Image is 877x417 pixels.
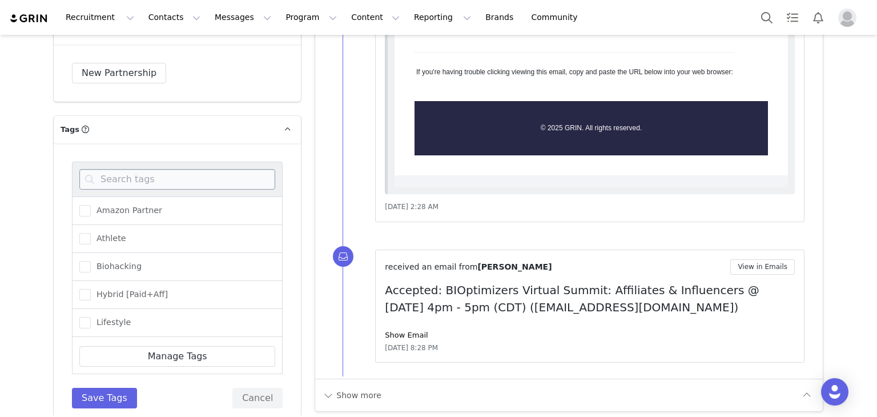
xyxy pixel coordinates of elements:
button: Content [344,5,407,30]
button: Profile [831,9,868,27]
p: We're reaching out to let you know that we've successfully collected your latest content, and now... [20,125,373,149]
span: [DATE] 8:28 PM [385,343,438,353]
button: Save Tags [72,388,137,408]
button: Program [279,5,344,30]
img: Grin [20,34,373,91]
a: Manage Tags [79,346,275,367]
button: Recruitment [59,5,141,30]
li: Option 1: Manually enter the metrics into our platform UI. [66,285,373,297]
button: View in Emails [730,259,795,275]
li: Providing insights that can help boost your content's reach [66,245,373,257]
button: Messages [208,5,278,30]
p: Accepted: BIOptimizers Virtual Summit: Affiliates & Influencers @ [DATE] 4pm - 5pm (CDT) ([EMAIL_... [385,282,795,316]
span: Athlete [91,233,126,244]
button: Contacts [142,5,207,30]
p: Your participation is vital to maintaining the quality and accuracy of the data we use to support... [20,317,373,353]
button: Show more [322,386,382,404]
div: Open Intercom Messenger [821,378,848,406]
li: Option 2: Upload a screenshot of your metrics directly to our platform. [66,297,373,309]
p: Thank you for your cooperation and continued collaboration. If you have any questions or need ass... [20,361,373,385]
span: Tags [61,124,79,135]
img: grin logo [9,13,49,24]
span: Amazon Partner [91,205,162,216]
a: Show Email [385,331,428,339]
a: Tasks [780,5,805,30]
button: Search [754,5,779,30]
span: [PERSON_NAME] [477,262,552,271]
span: Lifestyle [91,317,131,328]
p: Content Collected: We have identified the following pieces of content you've recently created: [43,157,373,169]
body: Rich Text Area. Press ALT-0 for help. [9,9,469,22]
input: Search tags [79,169,275,190]
img: placeholder-profile.jpg [838,9,856,27]
a: Brands [478,5,524,30]
li: Tracking performance accurately [66,221,373,233]
span: Hybrid [Paid+Aff] [91,289,168,300]
span: [DATE] 2:28 AM [385,203,438,211]
button: Reporting [407,5,478,30]
li: Enhancing collaboration opportunities [66,233,373,245]
p: Why We Need Your Metrics: Providing your content metrics helps us ensure accurate reporting and a... [43,177,373,213]
button: Cancel [232,388,283,408]
button: Notifications [806,5,831,30]
p: How to Submit Your Metrics: [43,265,373,277]
span: Biohacking [91,261,142,272]
button: New Partnership [72,63,166,83]
a: Community [525,5,590,30]
p: Hi [PERSON_NAME], [20,105,373,117]
span: received an email from [385,262,477,271]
